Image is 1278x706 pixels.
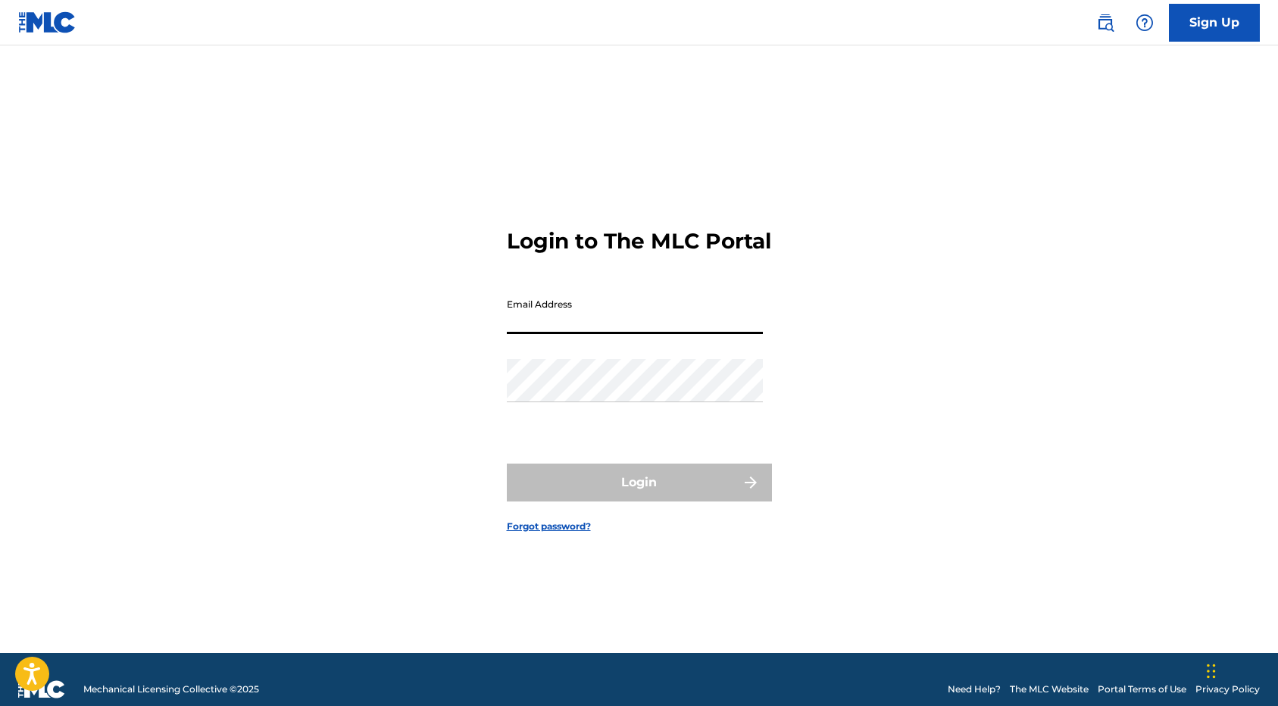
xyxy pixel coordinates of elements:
[1202,633,1278,706] iframe: Chat Widget
[1096,14,1114,32] img: search
[18,680,65,698] img: logo
[1130,8,1160,38] div: Help
[507,520,591,533] a: Forgot password?
[1169,4,1260,42] a: Sign Up
[948,683,1001,696] a: Need Help?
[18,11,77,33] img: MLC Logo
[1195,683,1260,696] a: Privacy Policy
[1207,648,1216,694] div: Drag
[1098,683,1186,696] a: Portal Terms of Use
[1136,14,1154,32] img: help
[1010,683,1089,696] a: The MLC Website
[83,683,259,696] span: Mechanical Licensing Collective © 2025
[507,228,771,255] h3: Login to The MLC Portal
[1090,8,1120,38] a: Public Search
